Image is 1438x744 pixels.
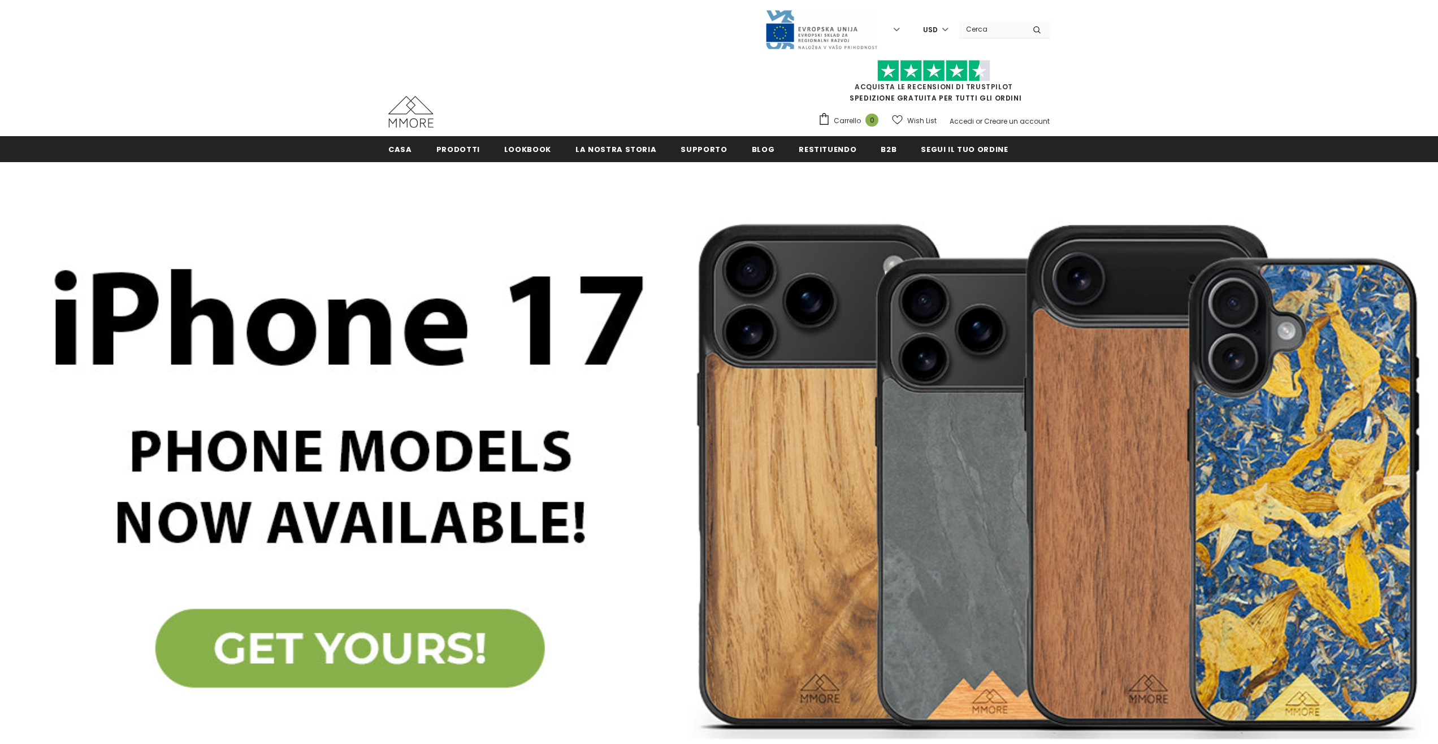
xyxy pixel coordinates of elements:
[959,21,1024,37] input: Search Site
[388,136,412,162] a: Casa
[892,111,937,130] a: Wish List
[765,24,878,34] a: Javni Razpis
[881,136,896,162] a: B2B
[877,60,990,82] img: Fidati di Pilot Stars
[799,136,856,162] a: Restituendo
[865,114,878,127] span: 0
[436,136,480,162] a: Prodotti
[799,144,856,155] span: Restituendo
[984,116,1050,126] a: Creare un account
[923,24,938,36] span: USD
[436,144,480,155] span: Prodotti
[976,116,982,126] span: or
[681,144,727,155] span: supporto
[907,115,937,127] span: Wish List
[388,144,412,155] span: Casa
[681,136,727,162] a: supporto
[921,136,1008,162] a: Segui il tuo ordine
[504,136,551,162] a: Lookbook
[752,136,775,162] a: Blog
[765,9,878,50] img: Javni Razpis
[575,136,656,162] a: La nostra storia
[834,115,861,127] span: Carrello
[504,144,551,155] span: Lookbook
[818,65,1050,103] span: SPEDIZIONE GRATUITA PER TUTTI GLI ORDINI
[575,144,656,155] span: La nostra storia
[881,144,896,155] span: B2B
[818,112,884,129] a: Carrello 0
[855,82,1013,92] a: Acquista le recensioni di TrustPilot
[388,96,434,128] img: Casi MMORE
[752,144,775,155] span: Blog
[950,116,974,126] a: Accedi
[921,144,1008,155] span: Segui il tuo ordine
